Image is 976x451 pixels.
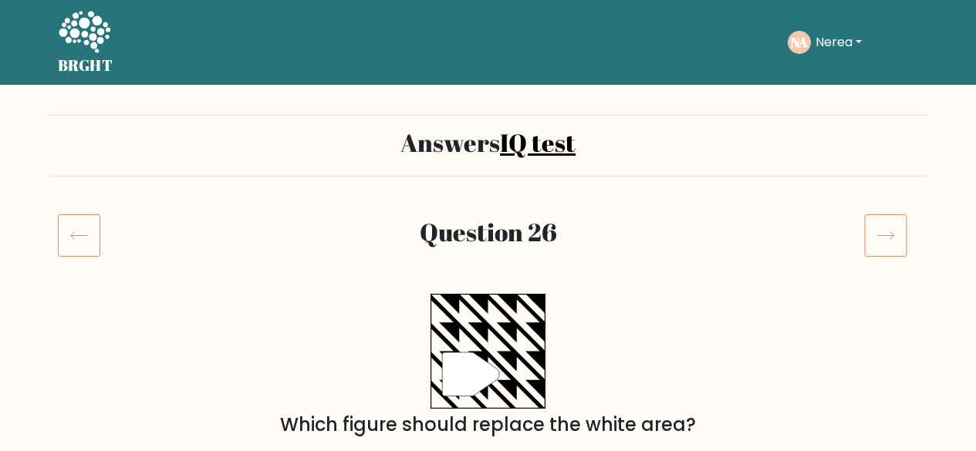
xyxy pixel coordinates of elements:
h5: BRGHT [58,56,113,75]
h2: Question 26 [131,217,846,247]
button: Nerea [811,32,866,52]
h2: Answers [58,128,919,157]
text: NA [791,33,808,51]
div: Which figure should replace the white area? [67,411,910,439]
a: BRGHT [58,6,113,79]
g: " [442,352,499,396]
a: IQ test [500,126,576,159]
